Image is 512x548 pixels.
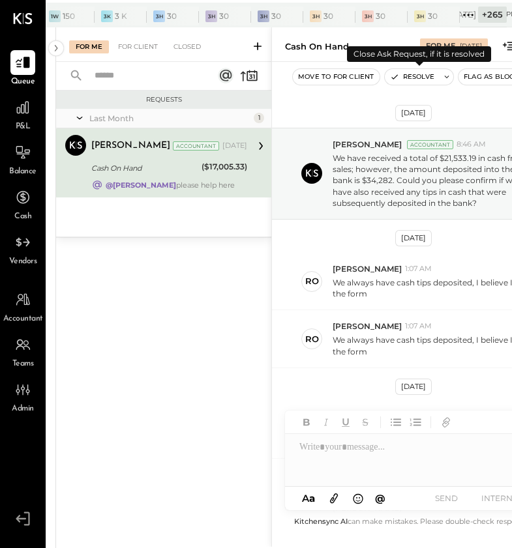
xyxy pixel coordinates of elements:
[420,489,472,507] button: SEND
[1,50,45,88] a: Queue
[375,492,385,504] span: @
[387,414,404,431] button: Unordered List
[305,333,319,345] div: ro
[173,141,219,151] div: Accountant
[11,76,35,88] span: Queue
[333,321,402,332] span: [PERSON_NAME]
[293,69,380,85] button: Move to for client
[1,287,45,325] a: Accountant
[385,69,440,85] button: Resolve
[1,230,45,268] a: Vendors
[305,275,319,287] div: ro
[1,95,45,133] a: P&L
[298,414,315,431] button: Bold
[12,403,34,415] span: Admin
[202,160,247,173] div: ($17,005.33)
[333,263,402,274] span: [PERSON_NAME]
[460,42,482,51] div: [DATE]
[395,379,432,395] div: [DATE]
[1,185,45,223] a: Cash
[222,141,247,151] div: [DATE]
[405,264,432,274] span: 1:07 AM
[405,321,432,332] span: 1:07 AM
[407,140,453,149] div: Accountant
[333,139,402,150] span: [PERSON_NAME]
[285,40,349,53] div: Cash On Hand
[1,377,45,415] a: Admin
[91,162,198,175] div: Cash On Hand
[426,41,455,51] div: For Me
[9,166,37,178] span: Balance
[457,139,486,150] span: 8:46 AM
[91,139,170,152] div: [PERSON_NAME]
[298,491,319,506] button: Aa
[438,414,455,431] button: Add URL
[395,230,432,246] div: [DATE]
[395,105,432,121] div: [DATE]
[89,113,250,124] div: Last Month
[16,121,31,133] span: P&L
[318,414,335,431] button: Italic
[106,180,176,190] strong: @[PERSON_NAME]
[347,46,491,62] div: Close Ask Request, if it is resolved
[337,414,354,431] button: Underline
[254,113,264,123] div: 1
[407,414,424,431] button: Ordered List
[357,414,374,431] button: Strikethrough
[63,95,265,104] div: Requests
[3,313,43,325] span: Accountant
[1,140,45,178] a: Balance
[12,358,34,370] span: Teams
[106,180,235,190] div: please help here
[478,7,507,23] div: + 265
[1,332,45,370] a: Teams
[9,256,37,268] span: Vendors
[112,40,164,53] div: For Client
[69,40,109,53] div: For Me
[167,40,207,53] div: Closed
[371,490,389,506] button: @
[14,211,31,223] span: Cash
[309,492,315,504] span: a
